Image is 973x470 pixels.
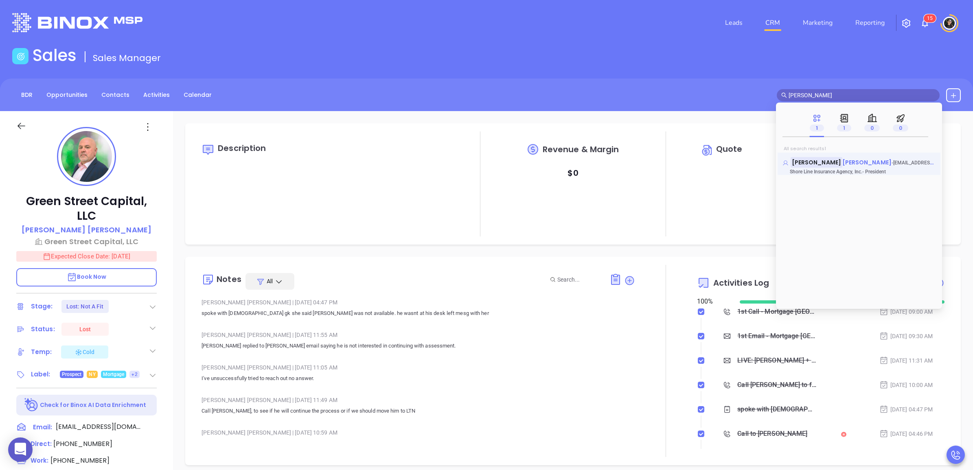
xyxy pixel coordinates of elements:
div: [DATE] 04:46 PM [879,429,933,438]
div: [DATE] 09:30 AM [879,332,933,341]
div: 1st Call - Mortgage [GEOGRAPHIC_DATA] [737,306,816,318]
div: Lost: Not A Fit [66,300,104,313]
a: Marketing [800,15,836,31]
div: Temp: [31,346,52,358]
input: Search... [557,275,600,284]
span: [PHONE_NUMBER] [50,456,110,465]
a: [PERSON_NAME][PERSON_NAME]-[EMAIL_ADDRESS][DOMAIN_NAME]Shore Line Insurance Agency, Inc.- President [782,158,936,175]
span: [PERSON_NAME] [842,158,892,166]
span: [EMAIL_ADDRESS][DOMAIN_NAME] [56,422,141,432]
img: Ai-Enrich-DaqCidB-.svg [24,398,39,412]
a: Green Street Capital, LLC [16,236,157,247]
div: Lost [79,323,91,336]
a: CRM [762,15,783,31]
div: Call to [PERSON_NAME] [737,428,807,440]
img: profile-user [61,131,112,182]
div: [DATE] 10:00 AM [879,380,933,389]
a: Leads [722,15,746,31]
span: 1 [837,125,851,131]
div: Call [PERSON_NAME] to follow up [737,379,816,391]
span: 0 [864,125,880,131]
span: | [292,332,294,338]
div: [PERSON_NAME] [PERSON_NAME] [DATE] 11:55 AM [202,329,635,341]
span: +2 [131,370,137,379]
span: | [292,429,294,436]
div: 1st Email - Mortgage [GEOGRAPHIC_DATA] [737,330,816,342]
span: 0 [893,125,908,131]
span: [PHONE_NUMBER] [53,439,112,448]
span: 5 [930,15,933,21]
img: Circle dollar [701,144,714,157]
span: search [781,92,787,98]
div: Cold [75,347,94,357]
a: Calendar [179,88,217,102]
img: logo [12,13,142,32]
span: Shore Line Insurance Agency, Inc. [790,169,862,175]
div: 100 % [697,297,730,306]
span: All search results 1 [784,145,826,152]
div: spoke with [DEMOGRAPHIC_DATA] gk she said [PERSON_NAME] was not available. he wasnt at his desk l... [737,403,816,415]
span: Prospect [62,370,82,379]
span: Work: [31,456,48,465]
div: [DATE] 09:00 AM [879,307,933,316]
span: Mortgage [103,370,125,379]
div: [PERSON_NAME] [PERSON_NAME] [DATE] 10:59 AM [202,426,635,439]
span: Description [218,142,266,154]
a: Opportunities [42,88,92,102]
p: Scott Horowitz [782,158,936,162]
div: [PERSON_NAME] [PERSON_NAME] [DATE] 11:49 AM [202,394,635,406]
div: Status: [31,323,55,335]
div: [DATE] 11:31 AM [879,356,933,365]
a: [PERSON_NAME] [PERSON_NAME] [22,224,151,236]
span: Quote [716,143,743,155]
sup: 15 [924,14,936,22]
input: Search… [789,91,935,100]
span: Book Now [67,273,107,281]
span: Email: [33,422,52,433]
span: All [267,277,273,285]
span: - [892,158,973,166]
img: user [943,17,956,30]
p: $ 0 [568,166,578,180]
p: Call [PERSON_NAME], to see if he will continue the process or if we should move him to LTN [202,406,635,416]
div: Notes [217,275,241,283]
p: Green Street Capital, LLC [16,194,157,223]
p: Expected Close Date: [DATE] [16,251,157,262]
div: Stage: [31,300,53,313]
span: Activities Log [713,279,769,287]
a: BDR [16,88,37,102]
div: [DATE] 04:47 PM [879,405,933,414]
a: Reporting [852,15,888,31]
span: Revenue & Margin [543,145,619,153]
div: LIVE: [PERSON_NAME] + [PERSON_NAME] on The True Cost of a Data Breach [737,354,816,367]
span: 1 [810,125,824,131]
span: | [292,397,294,403]
span: | [292,299,294,306]
img: iconNotification [920,18,930,28]
span: NY [89,370,95,379]
span: Direct : [31,439,52,448]
div: [PERSON_NAME] [PERSON_NAME] [DATE] 04:47 PM [202,296,635,308]
p: I've unsuccessfully tried to reach out no answer. [202,374,635,383]
span: [EMAIL_ADDRESS][DOMAIN_NAME] [893,158,973,166]
p: spoke with [DEMOGRAPHIC_DATA] gk she said [PERSON_NAME] was not available. he wasnt at his desk l... [202,308,635,318]
p: [PERSON_NAME] [PERSON_NAME] [22,224,151,235]
p: - President [782,169,905,175]
span: Sales Manager [93,52,161,64]
p: [PERSON_NAME] replied to [PERSON_NAME] email saying he is not interested in continuing with asses... [202,341,635,351]
h1: Sales [33,46,77,65]
span: 1 [927,15,930,21]
span: | [292,364,294,371]
a: Activities [138,88,175,102]
img: iconSetting [901,18,911,28]
div: Label: [31,368,50,380]
a: Contacts [96,88,134,102]
mark: [PERSON_NAME] [791,157,842,167]
p: Check for Binox AI Data Enrichment [40,401,146,409]
div: [PERSON_NAME] [PERSON_NAME] [DATE] 11:05 AM [202,361,635,374]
